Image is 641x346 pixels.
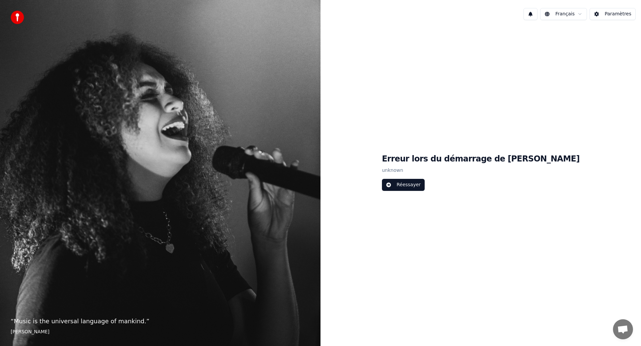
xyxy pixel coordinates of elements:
img: youka [11,11,24,24]
p: unknown [382,164,580,177]
button: Paramètres [590,8,636,20]
h1: Erreur lors du démarrage de [PERSON_NAME] [382,154,580,164]
div: Ouvrir le chat [613,319,633,339]
footer: [PERSON_NAME] [11,329,310,335]
p: “ Music is the universal language of mankind. ” [11,317,310,326]
button: Réessayer [382,179,425,191]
